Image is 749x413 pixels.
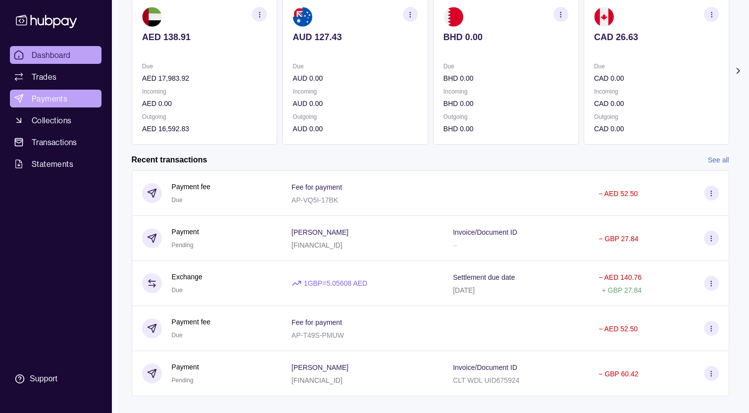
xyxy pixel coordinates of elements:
p: CAD 0.00 [594,73,718,84]
p: Payment fee [172,316,211,327]
span: Due [172,332,183,339]
p: Due [594,61,718,72]
a: Dashboard [10,46,101,64]
p: [PERSON_NAME] [292,363,349,371]
p: + GBP 27.84 [602,286,642,294]
img: ca [594,7,613,27]
img: bh [443,7,463,27]
a: Payments [10,90,101,107]
p: AED 17,983.92 [142,73,267,84]
a: See all [708,155,729,165]
p: AUD 127.43 [293,32,417,43]
span: Statements [32,158,73,170]
span: Pending [172,242,194,249]
p: 1 GBP = 5.05608 AED [304,278,367,289]
p: Exchange [172,271,202,282]
p: Outgoing [594,111,718,122]
p: Outgoing [443,111,568,122]
p: – [453,241,457,249]
p: AUD 0.00 [293,123,417,134]
p: [FINANCIAL_ID] [292,376,343,384]
span: Pending [172,377,194,384]
h2: Recent transactions [132,155,207,165]
p: Outgoing [142,111,267,122]
a: Collections [10,111,101,129]
span: Dashboard [32,49,71,61]
img: au [293,7,312,27]
span: Due [172,287,183,294]
p: BHD 0.00 [443,123,568,134]
p: − AED 52.50 [599,190,638,198]
p: − AED 52.50 [599,325,638,333]
p: Fee for payment [292,183,342,191]
p: CAD 0.00 [594,98,718,109]
span: Collections [32,114,71,126]
div: Support [30,373,57,384]
p: Fee for payment [292,318,342,326]
p: CLT WDL UID675924 [453,376,519,384]
p: Invoice/Document ID [453,228,517,236]
a: Support [10,368,101,389]
p: AP-T49S-PMUW [292,331,344,339]
span: Due [172,197,183,204]
span: Transactions [32,136,77,148]
p: CAD 0.00 [594,123,718,134]
p: Payment [172,226,199,237]
p: Due [142,61,267,72]
p: Payment [172,361,199,372]
p: Incoming [594,86,718,97]
a: Trades [10,68,101,86]
p: Incoming [142,86,267,97]
p: Payment fee [172,181,211,192]
p: − GBP 27.84 [599,235,638,243]
p: Outgoing [293,111,417,122]
p: AED 138.91 [142,32,267,43]
p: BHD 0.00 [443,32,568,43]
p: [PERSON_NAME] [292,228,349,236]
p: AED 0.00 [142,98,267,109]
p: − GBP 60.42 [599,370,638,378]
a: Statements [10,155,101,173]
p: [DATE] [453,286,475,294]
p: BHD 0.00 [443,98,568,109]
p: Due [443,61,568,72]
p: BHD 0.00 [443,73,568,84]
p: Invoice/Document ID [453,363,517,371]
p: Incoming [443,86,568,97]
p: Due [293,61,417,72]
p: CAD 26.63 [594,32,718,43]
p: AUD 0.00 [293,73,417,84]
p: [FINANCIAL_ID] [292,241,343,249]
span: Trades [32,71,56,83]
p: AP-VQ5I-17BK [292,196,338,204]
span: Payments [32,93,67,104]
p: − AED 140.76 [599,273,642,281]
p: AED 16,592.83 [142,123,267,134]
p: Incoming [293,86,417,97]
img: ae [142,7,162,27]
p: AUD 0.00 [293,98,417,109]
a: Transactions [10,133,101,151]
p: Settlement due date [453,273,515,281]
